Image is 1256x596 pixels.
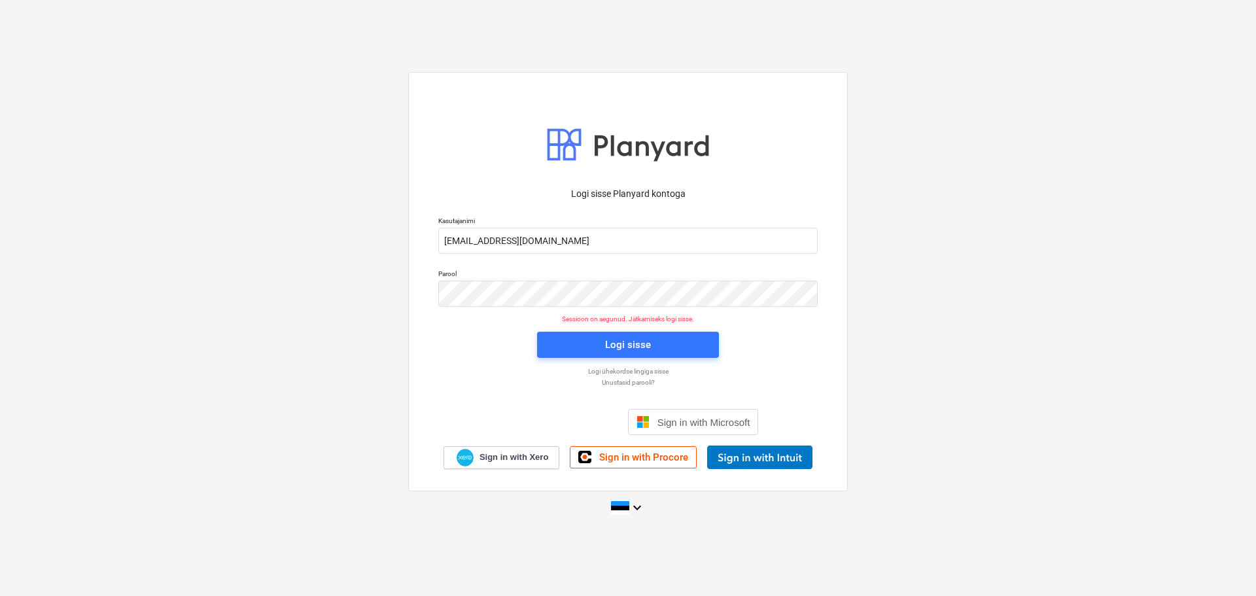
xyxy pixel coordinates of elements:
input: Kasutajanimi [438,228,818,254]
p: Parool [438,270,818,281]
a: Sign in with Xero [444,446,560,469]
a: Sign in with Procore [570,446,697,468]
p: Sessioon on aegunud. Jätkamiseks logi sisse. [430,315,826,323]
span: Sign in with Procore [599,451,688,463]
span: Sign in with Xero [480,451,548,463]
span: Sign in with Microsoft [657,417,750,428]
iframe: Sign in with Google Button [491,408,624,436]
img: Xero logo [457,449,474,466]
p: Logi sisse Planyard kontoga [438,187,818,201]
a: Unustasid parooli? [432,378,824,387]
i: keyboard_arrow_down [629,500,645,516]
div: Logi sisse [605,336,651,353]
a: Logi ühekordse lingiga sisse [432,367,824,376]
p: Kasutajanimi [438,217,818,228]
button: Logi sisse [537,332,719,358]
img: Microsoft logo [637,415,650,429]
